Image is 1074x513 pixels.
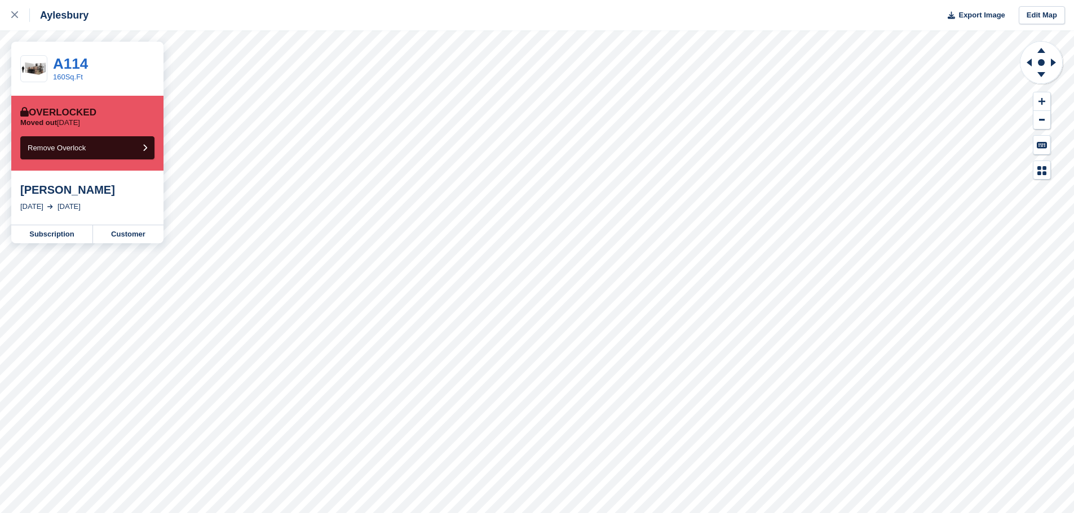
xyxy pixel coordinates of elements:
[1033,161,1050,180] button: Map Legend
[1033,136,1050,154] button: Keyboard Shortcuts
[53,55,88,72] a: A114
[21,59,47,79] img: 150-sqft-unit.jpg
[1033,92,1050,111] button: Zoom In
[1019,6,1065,25] a: Edit Map
[20,118,57,127] span: Moved out
[28,144,86,152] span: Remove Overlock
[47,204,53,209] img: arrow-right-light-icn-cde0832a797a2874e46488d9cf13f60e5c3a73dbe684e267c42b8395dfbc2abf.svg
[20,136,154,159] button: Remove Overlock
[58,201,81,212] div: [DATE]
[1033,111,1050,130] button: Zoom Out
[20,201,43,212] div: [DATE]
[958,10,1005,21] span: Export Image
[93,225,163,243] a: Customer
[20,118,80,127] p: [DATE]
[941,6,1005,25] button: Export Image
[30,8,89,22] div: Aylesbury
[20,107,96,118] div: Overlocked
[11,225,93,243] a: Subscription
[20,183,154,197] div: [PERSON_NAME]
[53,73,83,81] a: 160Sq.Ft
